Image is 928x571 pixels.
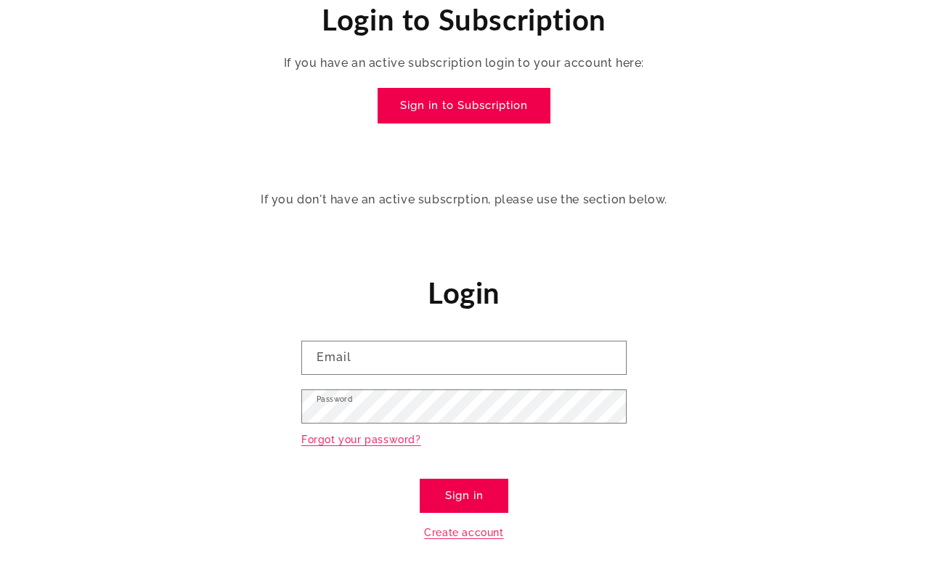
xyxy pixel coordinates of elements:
h1: Login [301,274,627,312]
p: If you have an active subscription login to your account here: [181,53,747,74]
p: If you don't have an active subscrption, please use the section below. [181,190,747,211]
a: Sign in to Subscription [378,89,550,123]
button: Sign in [420,479,508,513]
a: Forgot your password? [301,431,421,449]
a: Create account [424,524,503,542]
span: Login to Subscription [322,2,606,37]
